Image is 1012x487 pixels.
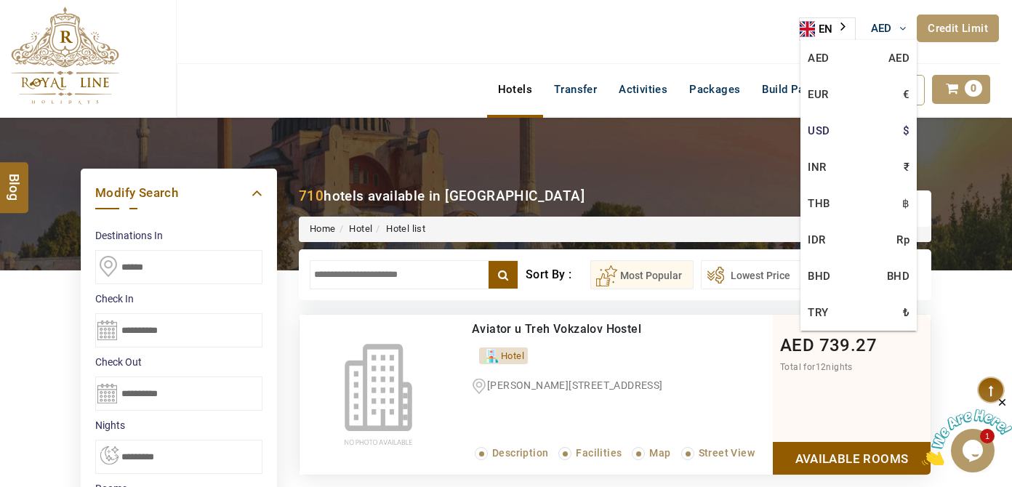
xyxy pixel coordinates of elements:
[701,260,802,289] button: Lowest Price
[349,223,372,234] a: Hotel
[773,442,931,475] a: Show Rooms
[472,322,641,336] a: Aviator u Treh Vokzalov Hostel
[800,40,917,76] a: AEDAED
[887,265,909,287] span: BHD
[780,335,814,355] span: AED
[526,260,590,289] div: Sort By :
[800,18,855,40] a: EN
[699,447,755,459] span: Street View
[780,362,853,372] span: Total for nights
[917,15,999,42] a: Credit Limit
[649,447,670,459] span: Map
[300,315,457,475] img: noimage.jpg
[310,223,336,234] a: Home
[95,355,262,369] label: Check Out
[903,302,909,323] span: ₺
[965,80,982,97] span: 0
[819,335,877,355] span: 739.27
[543,75,608,104] a: Transfer
[487,75,543,104] a: Hotels
[95,228,262,243] label: Destinations In
[11,7,119,105] img: The Royal Line Holidays
[5,174,24,186] span: Blog
[888,47,909,69] span: AED
[501,350,524,361] span: Hotel
[800,222,917,258] a: IDRRp
[372,222,425,236] li: Hotel list
[299,188,324,204] b: 710
[95,418,262,432] label: nights
[95,183,262,203] a: Modify Search
[590,260,694,289] button: Most Popular
[896,229,909,251] span: Rp
[299,186,585,206] div: hotels available in [GEOGRAPHIC_DATA]
[922,396,1012,465] iframe: chat widget
[799,17,856,41] aside: Language selected: English
[472,322,712,337] div: Aviator u Treh Vokzalov Hostel
[800,149,917,185] a: INR₹
[800,294,917,331] a: TRY₺
[800,76,917,113] a: EUR€
[902,193,909,214] span: ฿
[95,291,262,306] label: Check In
[487,379,663,391] span: [PERSON_NAME][STREET_ADDRESS]
[800,185,917,222] a: THB฿
[932,75,990,104] a: 0
[816,362,827,372] span: 12
[903,120,909,142] span: $
[678,75,751,104] a: Packages
[751,75,846,104] a: Build Package
[799,17,856,41] div: Language
[904,156,909,178] span: ₹
[871,22,892,35] span: AED
[800,113,917,149] a: USD$
[800,258,917,294] a: BHDBHD
[608,75,678,104] a: Activities
[492,447,548,459] span: Description
[576,447,622,459] span: Facilities
[903,84,909,105] span: €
